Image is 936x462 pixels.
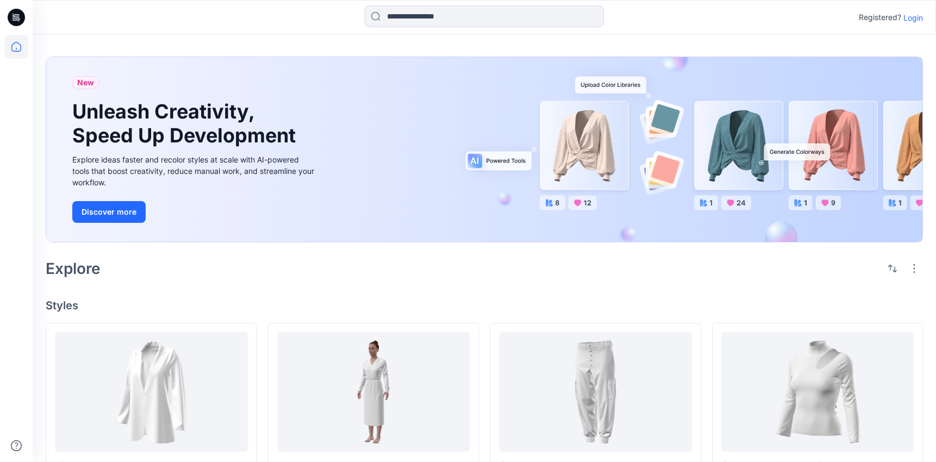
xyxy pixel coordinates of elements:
p: Registered? [859,11,901,24]
div: Explore ideas faster and recolor styles at scale with AI-powered tools that boost creativity, red... [72,154,317,188]
a: Discover more [72,201,317,223]
button: Discover more [72,201,146,223]
span: New [77,76,94,89]
a: Cut out Turtleneck Block [721,332,914,452]
a: Wrap around dress [277,332,470,452]
h4: Styles [46,299,923,312]
h2: Explore [46,260,101,277]
a: Blazer [55,332,248,452]
a: Cargo Trouser [499,332,692,452]
p: Login [903,12,923,23]
h1: Unleash Creativity, Speed Up Development [72,100,301,147]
